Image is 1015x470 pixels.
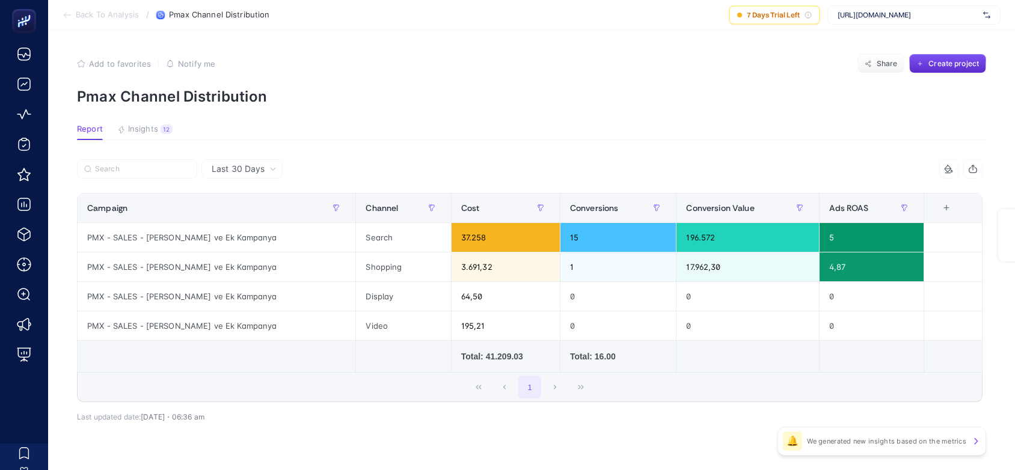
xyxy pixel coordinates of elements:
div: 5 [820,223,924,252]
span: 7 Days Trial Left [747,10,800,20]
span: Channel [366,203,398,213]
span: Last 30 Days [212,163,265,175]
div: 0 [820,282,924,311]
span: Ads ROAS [829,203,869,213]
span: [URL][DOMAIN_NAME] [838,10,978,20]
button: Notify me [166,59,215,69]
div: 12 [161,124,173,134]
div: 195,21 [452,311,560,340]
div: 4,87 [820,252,924,281]
span: Insights [128,124,158,134]
div: 1 [560,252,676,281]
button: Create project [909,54,986,73]
p: We generated new insights based on the metrics [807,436,966,446]
div: PMX - SALES - [PERSON_NAME] ve Ek Kampanya [78,282,355,311]
input: Search [95,165,190,174]
div: Display [356,282,450,311]
div: 0 [820,311,924,340]
div: 17.962,30 [676,252,818,281]
div: + [935,203,958,213]
div: Shopping [356,252,450,281]
div: 15 [560,223,676,252]
span: [DATE]・06:36 am [141,412,204,421]
div: Video [356,311,450,340]
span: Pmax Channel Distribution [169,10,269,20]
div: PMX - SALES - [PERSON_NAME] ve Ek Kampanya [78,252,355,281]
span: Share [877,59,898,69]
div: 3.691,32 [452,252,560,281]
div: 🔔 [783,432,802,451]
button: Add to favorites [77,59,151,69]
div: 0 [676,282,818,311]
div: Last 30 Days [77,179,983,421]
span: Report [77,124,103,134]
p: Pmax Channel Distribution [77,88,986,105]
div: Total: 16.00 [570,350,667,362]
span: Notify me [178,59,215,69]
span: Back To Analysis [76,10,139,20]
span: Conversion Value [686,203,754,213]
div: 64,50 [452,282,560,311]
div: 0 [560,311,676,340]
div: PMX - SALES - [PERSON_NAME] ve Ek Kampanya [78,311,355,340]
span: / [146,10,149,19]
div: 37.258 [452,223,560,252]
span: Campaign [87,203,127,213]
span: Add to favorites [89,59,151,69]
span: Conversions [570,203,619,213]
div: 6 items selected [934,203,943,230]
span: Cost [461,203,480,213]
button: 1 [518,376,541,398]
img: svg%3e [983,9,990,21]
div: 196.572 [676,223,818,252]
div: Total: 41.209.03 [461,350,550,362]
button: Share [857,54,904,73]
span: Last updated date: [77,412,141,421]
div: 0 [676,311,818,340]
div: 0 [560,282,676,311]
span: Create project [928,59,979,69]
div: Search [356,223,450,252]
div: PMX - SALES - [PERSON_NAME] ve Ek Kampanya [78,223,355,252]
